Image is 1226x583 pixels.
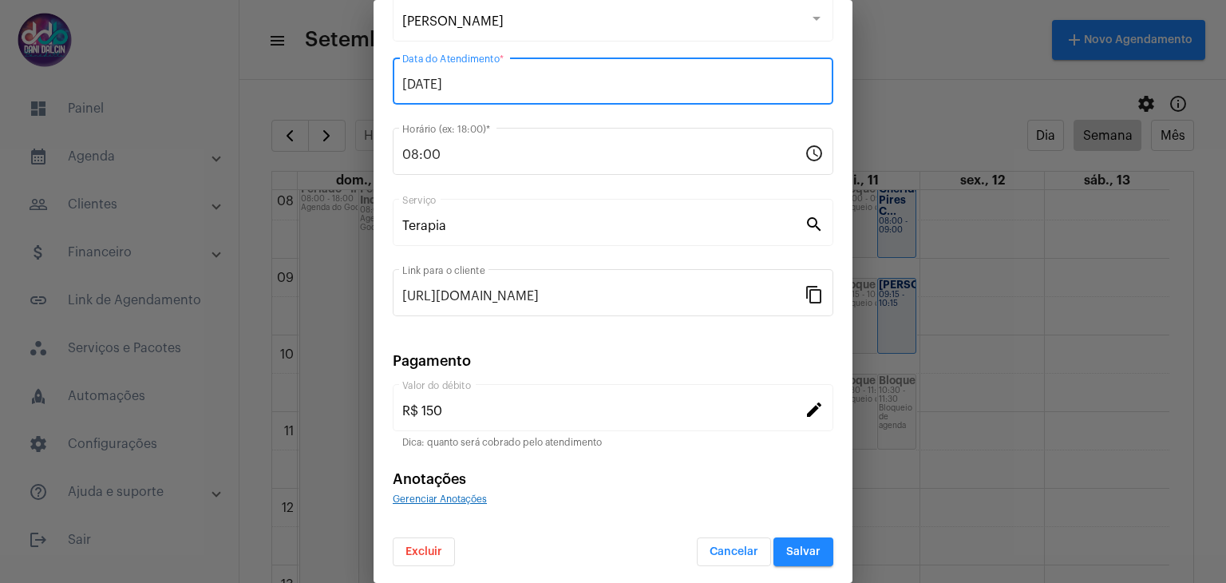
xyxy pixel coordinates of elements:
mat-hint: Dica: quanto será cobrado pelo atendimento [402,438,602,449]
button: Excluir [393,537,455,566]
span: Pagamento [393,354,471,368]
span: Cancelar [710,546,758,557]
input: Valor [402,404,805,418]
span: Excluir [405,546,442,557]
mat-icon: edit [805,399,824,418]
button: Salvar [773,537,833,566]
span: Salvar [786,546,821,557]
mat-icon: schedule [805,143,824,162]
span: Anotações [393,472,466,486]
input: Pesquisar serviço [402,219,805,233]
button: Cancelar [697,537,771,566]
input: Link [402,289,805,303]
span: [PERSON_NAME] [402,15,504,28]
mat-icon: content_copy [805,284,824,303]
mat-icon: search [805,214,824,233]
span: Gerenciar Anotações [393,494,487,504]
input: Horário [402,148,805,162]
